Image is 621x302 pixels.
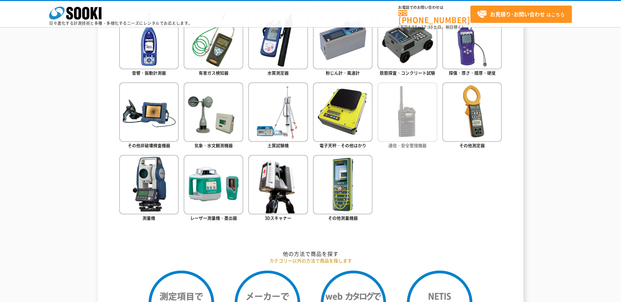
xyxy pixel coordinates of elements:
h2: 他の方法で商品を探す [119,250,502,257]
img: 測量機 [119,155,179,214]
span: お電話でのお問い合わせは [398,6,470,9]
a: 水質測定器 [248,9,308,77]
span: はこちら [477,9,565,19]
span: 鉄筋探査・コンクリート試験 [380,70,435,76]
span: 音響・振動計測器 [132,70,166,76]
a: その他非破壊検査機器 [119,82,179,150]
img: 3Dスキャナー [248,155,308,214]
span: 3Dスキャナー [265,215,291,221]
a: 通信・安全管理機器 [377,82,437,150]
a: その他測定器 [442,82,502,150]
strong: お見積り･お問い合わせ [490,10,545,18]
span: (平日 ～ 土日、祝日除く) [398,24,463,30]
span: 電子天秤・その他はかり [320,142,366,148]
span: 測量機 [142,215,155,221]
img: 電子天秤・その他はかり [313,82,373,142]
span: 土質試験機 [267,142,289,148]
a: レーザー測量機・墨出器 [184,155,243,223]
a: 有害ガス検知器 [184,9,243,77]
img: 水質測定器 [248,9,308,69]
span: 17:30 [421,24,433,30]
a: 探傷・厚さ・膜厚・硬度 [442,9,502,77]
span: 有害ガス検知器 [199,70,228,76]
img: その他測定器 [442,82,502,142]
p: 日々進化する計測技術と多種・多様化するニーズにレンタルでお応えします。 [49,21,192,25]
span: 8:50 [408,24,417,30]
span: 水質測定器 [267,70,289,76]
a: [PHONE_NUMBER] [398,10,470,24]
img: 通信・安全管理機器 [377,82,437,142]
img: その他非破壊検査機器 [119,82,179,142]
a: 3Dスキャナー [248,155,308,223]
a: 粉じん計・風速計 [313,9,373,77]
span: 通信・安全管理機器 [388,142,427,148]
a: 電子天秤・その他はかり [313,82,373,150]
img: 土質試験機 [248,82,308,142]
img: レーザー測量機・墨出器 [184,155,243,214]
img: 探傷・厚さ・膜厚・硬度 [442,9,502,69]
span: 気象・水文観測機器 [194,142,233,148]
a: 気象・水文観測機器 [184,82,243,150]
span: 探傷・厚さ・膜厚・硬度 [449,70,496,76]
a: 鉄筋探査・コンクリート試験 [377,9,437,77]
img: 粉じん計・風速計 [313,9,373,69]
a: 測量機 [119,155,179,223]
a: 音響・振動計測器 [119,9,179,77]
img: 鉄筋探査・コンクリート試験 [377,9,437,69]
img: 音響・振動計測器 [119,9,179,69]
span: その他測定器 [459,142,485,148]
span: 粉じん計・風速計 [326,70,360,76]
img: 気象・水文観測機器 [184,82,243,142]
a: 土質試験機 [248,82,308,150]
a: お見積り･お問い合わせはこちら [470,6,572,23]
p: カテゴリー以外の方法で商品を探します [119,257,502,264]
span: レーザー測量機・墨出器 [190,215,237,221]
img: 有害ガス検知器 [184,9,243,69]
span: その他測量機器 [328,215,358,221]
a: その他測量機器 [313,155,373,223]
img: その他測量機器 [313,155,373,214]
span: その他非破壊検査機器 [128,142,170,148]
